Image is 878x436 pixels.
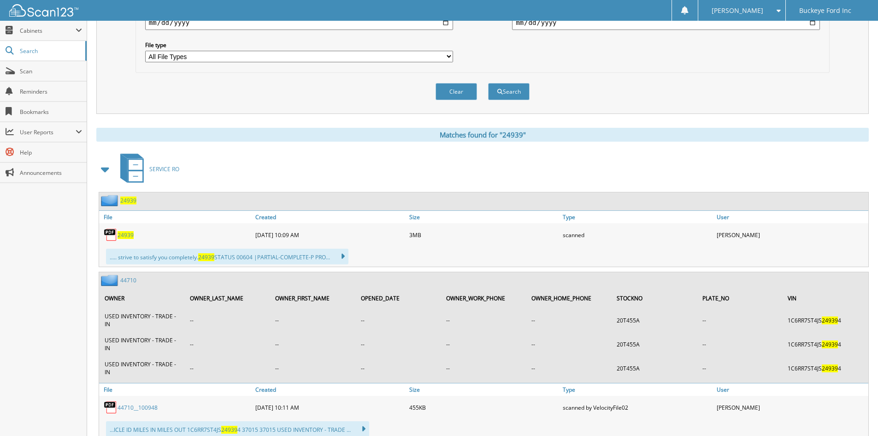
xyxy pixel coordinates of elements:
img: PDF.png [104,228,118,242]
div: [DATE] 10:09 AM [253,226,407,244]
a: Type [560,211,714,223]
span: Reminders [20,88,82,96]
span: Announcements [20,169,82,177]
span: Bookmarks [20,108,82,116]
img: scan123-logo-white.svg [9,4,78,17]
td: -- [271,309,355,332]
div: scanned [560,226,714,244]
span: 24939 [822,317,838,324]
input: end [512,15,820,30]
th: VIN [783,289,867,308]
th: OWNER_LAST_NAME [185,289,270,308]
td: -- [527,333,611,356]
label: File type [145,41,453,49]
iframe: Chat Widget [832,392,878,436]
td: USED INVENTORY - TRADE -IN [100,333,184,356]
span: 24939 [822,364,838,372]
td: -- [698,333,782,356]
td: 1C6RR7ST4JS 4 [783,357,867,380]
td: 20T455A [612,333,696,356]
a: 24939 [118,231,134,239]
td: -- [698,309,782,332]
a: 44710__100948 [118,404,158,412]
td: 20T455A [612,309,696,332]
td: USED INVENTORY - TRADE -IN [100,357,184,380]
span: Search [20,47,81,55]
a: User [714,211,868,223]
td: -- [271,333,355,356]
img: PDF.png [104,400,118,414]
td: -- [185,333,270,356]
a: Size [407,211,561,223]
td: -- [698,357,782,380]
td: -- [356,309,441,332]
th: OWNER [100,289,184,308]
div: [PERSON_NAME] [714,226,868,244]
span: 24939 [221,426,237,434]
span: Scan [20,67,82,75]
td: -- [271,357,355,380]
button: Clear [436,83,477,100]
span: 24939 [198,253,214,261]
a: User [714,383,868,396]
th: OWNER_FIRST_NAME [271,289,355,308]
td: 1C6RR7ST4JS 4 [783,333,867,356]
a: 44710 [120,276,136,284]
td: -- [442,357,526,380]
th: OWNER_HOME_PHONE [527,289,611,308]
div: [DATE] 10:11 AM [253,398,407,417]
button: Search [488,83,530,100]
img: folder2.png [101,195,120,206]
span: 24939 [822,340,838,348]
td: -- [185,357,270,380]
img: folder2.png [101,275,120,286]
td: -- [527,357,611,380]
div: Matches found for "24939" [96,128,869,142]
a: Created [253,211,407,223]
span: [PERSON_NAME] [712,8,763,13]
td: -- [527,309,611,332]
input: start [145,15,453,30]
div: scanned by VelocityFile02 [560,398,714,417]
td: -- [442,309,526,332]
div: [PERSON_NAME] [714,398,868,417]
th: OPENED_DATE [356,289,441,308]
td: -- [185,309,270,332]
a: File [99,211,253,223]
a: SERVICE RO [115,151,179,187]
td: 20T455A [612,357,696,380]
a: Type [560,383,714,396]
th: STOCKNO [612,289,696,308]
span: User Reports [20,128,76,136]
th: PLATE_NO [698,289,782,308]
a: Size [407,383,561,396]
span: SERVICE RO [149,165,179,173]
span: Buckeye Ford Inc [799,8,851,13]
span: Cabinets [20,27,76,35]
a: File [99,383,253,396]
span: Help [20,149,82,156]
td: -- [442,333,526,356]
td: -- [356,333,441,356]
td: USED INVENTORY - TRADE -IN [100,309,184,332]
div: 3MB [407,226,561,244]
a: 24939 [120,197,136,204]
div: 455KB [407,398,561,417]
div: ..... strive to satisfy you completely. STATUS 00604 |PARTIAL-COMPLETE-P PRO... [106,249,348,264]
td: -- [356,357,441,380]
a: Created [253,383,407,396]
th: OWNER_WORK_PHONE [442,289,526,308]
td: 1C6RR7ST4JS 4 [783,309,867,332]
